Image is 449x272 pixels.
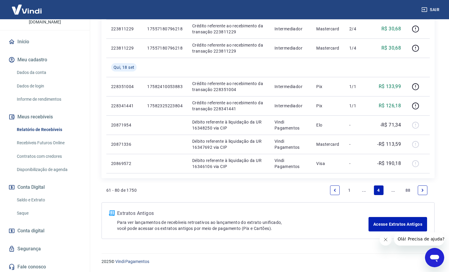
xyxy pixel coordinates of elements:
[109,210,115,216] img: ícone
[275,103,307,109] p: Intermediador
[7,224,83,237] a: Conta digital
[328,183,430,197] ul: Pagination
[275,157,307,170] p: Vindi Pagamentos
[381,44,401,52] p: R$ 30,68
[349,26,367,32] p: 2/4
[345,185,354,195] a: Page 1
[349,84,367,90] p: 1/1
[275,45,307,51] p: Intermediador
[425,248,444,267] iframe: Botão para abrir a janela de mensagens
[394,232,444,246] iframe: Mensagem da empresa
[4,4,50,9] span: Olá! Precisa de ajuda?
[388,185,398,195] a: Jump forward
[117,219,369,231] p: Para ver lançamentos de recebíveis retroativos ao lançamento do extrato unificado, você pode aces...
[14,150,83,163] a: Contratos com credores
[14,124,83,136] a: Relatório de Recebíveis
[359,185,369,195] a: Jump backward
[379,102,401,109] p: R$ 126,18
[275,84,307,90] p: Intermediador
[381,25,401,32] p: R$ 30,68
[418,185,427,195] a: Next page
[377,141,401,148] p: -R$ 113,59
[111,45,138,51] p: 223811229
[380,121,401,129] p: -R$ 71,34
[115,259,149,264] a: Vindi Pagamentos
[192,100,265,112] p: Crédito referente ao recebimento da transação 228341441
[14,207,83,219] a: Saque
[316,141,340,147] p: Mastercard
[420,4,442,15] button: Sair
[147,103,183,109] p: 17582325223804
[111,160,138,167] p: 20869572
[349,160,367,167] p: -
[275,138,307,150] p: Vindi Pagamentos
[349,141,367,147] p: -
[117,210,369,217] p: Extratos Antigos
[14,80,83,92] a: Dados de login
[7,242,83,255] a: Segurança
[7,110,83,124] button: Meus recebíveis
[111,26,138,32] p: 223811229
[147,84,183,90] p: 17582410053883
[7,53,83,66] button: Meu cadastro
[403,185,413,195] a: Page 88
[14,93,83,105] a: Informe de rendimentos
[316,122,340,128] p: Elo
[349,122,367,128] p: -
[380,234,392,246] iframe: Fechar mensagem
[192,42,265,54] p: Crédito referente ao recebimento da transação 223811229
[14,194,83,206] a: Saldo e Extrato
[7,35,83,48] a: Início
[114,64,134,70] span: Qui, 18 set
[192,138,265,150] p: Débito referente à liquidação da UR 16347692 via CIP
[14,164,83,176] a: Disponibilização de agenda
[192,81,265,93] p: Crédito referente ao recebimento da transação 228351004
[7,0,46,19] img: Vindi
[379,83,401,90] p: R$ 133,99
[275,119,307,131] p: Vindi Pagamentos
[102,258,435,265] p: 2025 ©
[275,26,307,32] p: Intermediador
[111,84,138,90] p: 228351004
[14,137,83,149] a: Recebíveis Futuros Online
[192,23,265,35] p: Crédito referente ao recebimento da transação 223811229
[147,26,183,32] p: 17557180796218
[111,141,138,147] p: 20871336
[349,103,367,109] p: 1/1
[369,217,427,231] a: Acesse Extratos Antigos
[349,45,367,51] p: 1/4
[7,181,83,194] button: Conta Digital
[316,103,340,109] p: Pix
[192,119,265,131] p: Débito referente à liquidação da UR 16348250 via CIP
[147,45,183,51] p: 17557180796218
[106,187,137,193] p: 61 - 80 de 1750
[14,66,83,79] a: Dados da conta
[316,160,340,167] p: Visa
[330,185,340,195] a: Previous page
[374,185,384,195] a: Page 4 is your current page
[111,103,138,109] p: 228341441
[316,84,340,90] p: Pix
[111,122,138,128] p: 20871954
[17,227,44,235] span: Conta digital
[377,160,401,167] p: -R$ 190,18
[192,157,265,170] p: Débito referente à liquidação da UR 16346106 via CIP
[316,45,340,51] p: Mastercard
[316,26,340,32] p: Mastercard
